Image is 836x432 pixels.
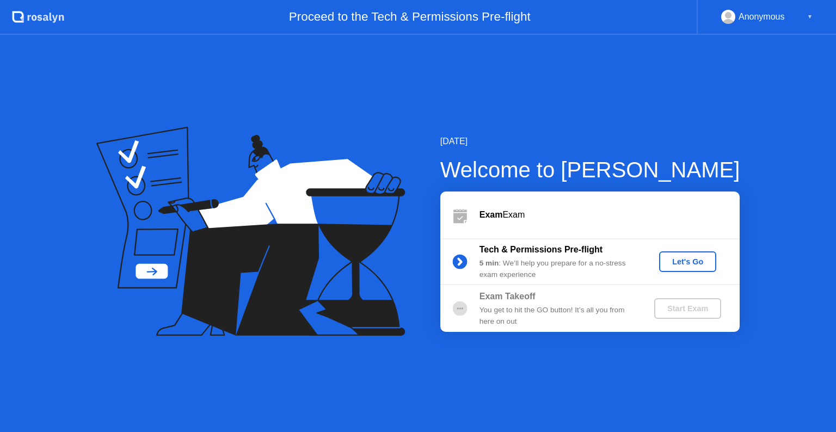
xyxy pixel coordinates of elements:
[654,298,721,319] button: Start Exam
[480,258,636,280] div: : We’ll help you prepare for a no-stress exam experience
[739,10,785,24] div: Anonymous
[659,304,717,313] div: Start Exam
[440,153,740,186] div: Welcome to [PERSON_NAME]
[480,210,503,219] b: Exam
[480,208,740,221] div: Exam
[440,135,740,148] div: [DATE]
[480,259,499,267] b: 5 min
[480,292,536,301] b: Exam Takeoff
[807,10,813,24] div: ▼
[659,251,716,272] button: Let's Go
[480,305,636,327] div: You get to hit the GO button! It’s all you from here on out
[480,245,603,254] b: Tech & Permissions Pre-flight
[663,257,712,266] div: Let's Go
